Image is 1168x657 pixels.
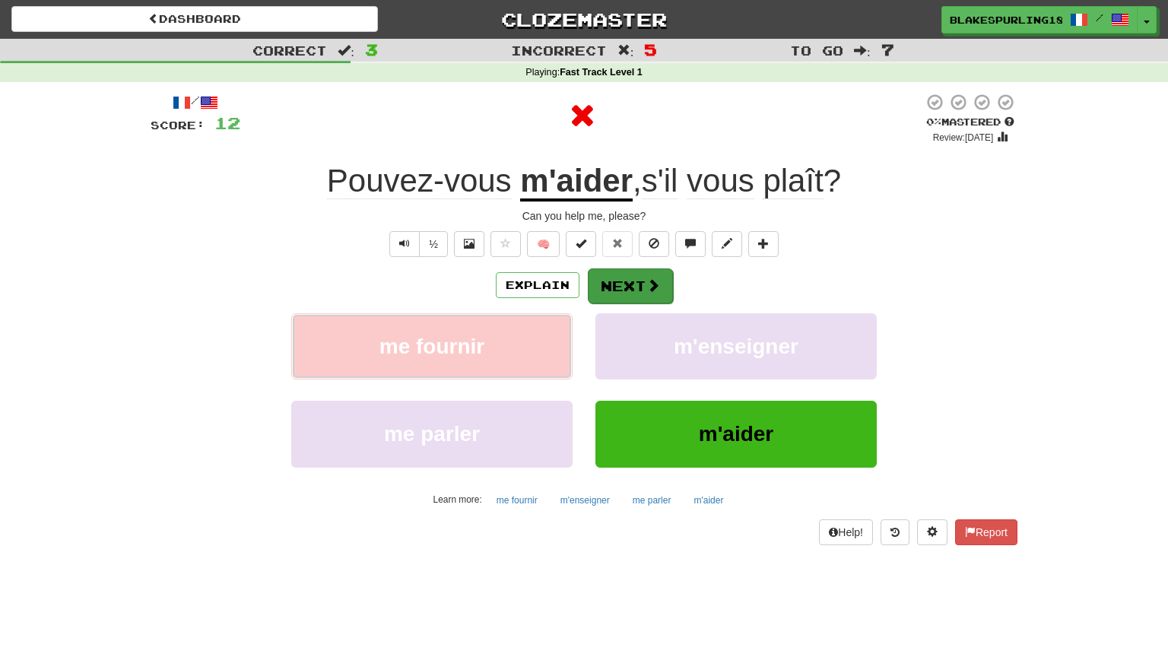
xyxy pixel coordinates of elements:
[560,67,643,78] strong: Fast Track Level 1
[389,231,420,257] button: Play sentence audio (ctl+space)
[819,519,873,545] button: Help!
[338,44,354,57] span: :
[386,231,448,257] div: Text-to-speech controls
[291,313,573,379] button: me fournir
[1096,12,1103,23] span: /
[496,272,579,298] button: Explain
[490,231,521,257] button: Favorite sentence (alt+f)
[624,489,680,512] button: me parler
[675,231,706,257] button: Discuss sentence (alt+u)
[520,163,633,202] u: m'aider
[881,40,894,59] span: 7
[790,43,843,58] span: To go
[941,6,1138,33] a: blakespurling18786 /
[923,116,1017,129] div: Mastered
[214,113,240,132] span: 12
[617,44,634,57] span: :
[926,116,941,128] span: 0 %
[881,519,909,545] button: Round history (alt+y)
[854,44,871,57] span: :
[595,401,877,467] button: m'aider
[639,231,669,257] button: Ignore sentence (alt+i)
[699,422,773,446] span: m'aider
[252,43,327,58] span: Correct
[552,489,618,512] button: m'enseigner
[644,40,657,59] span: 5
[685,489,732,512] button: m'aider
[511,43,607,58] span: Incorrect
[933,132,994,143] small: Review: [DATE]
[488,489,546,512] button: me fournir
[291,401,573,467] button: me parler
[379,335,484,358] span: me fournir
[588,268,673,303] button: Next
[763,163,823,199] span: plaît
[748,231,779,257] button: Add to collection (alt+a)
[151,208,1017,224] div: Can you help me, please?
[595,313,877,379] button: m'enseigner
[642,163,678,199] span: s'il
[327,163,512,199] span: Pouvez-vous
[401,6,767,33] a: Clozemaster
[674,335,798,358] span: m'enseigner
[365,40,378,59] span: 3
[687,163,754,199] span: vous
[527,231,560,257] button: 🧠
[151,93,240,112] div: /
[955,519,1017,545] button: Report
[433,494,482,505] small: Learn more:
[602,231,633,257] button: Reset to 0% Mastered (alt+r)
[454,231,484,257] button: Show image (alt+x)
[633,163,841,199] span: , ?
[566,231,596,257] button: Set this sentence to 100% Mastered (alt+m)
[712,231,742,257] button: Edit sentence (alt+d)
[950,13,1062,27] span: blakespurling18786
[11,6,378,32] a: Dashboard
[151,119,205,132] span: Score:
[384,422,480,446] span: me parler
[419,231,448,257] button: ½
